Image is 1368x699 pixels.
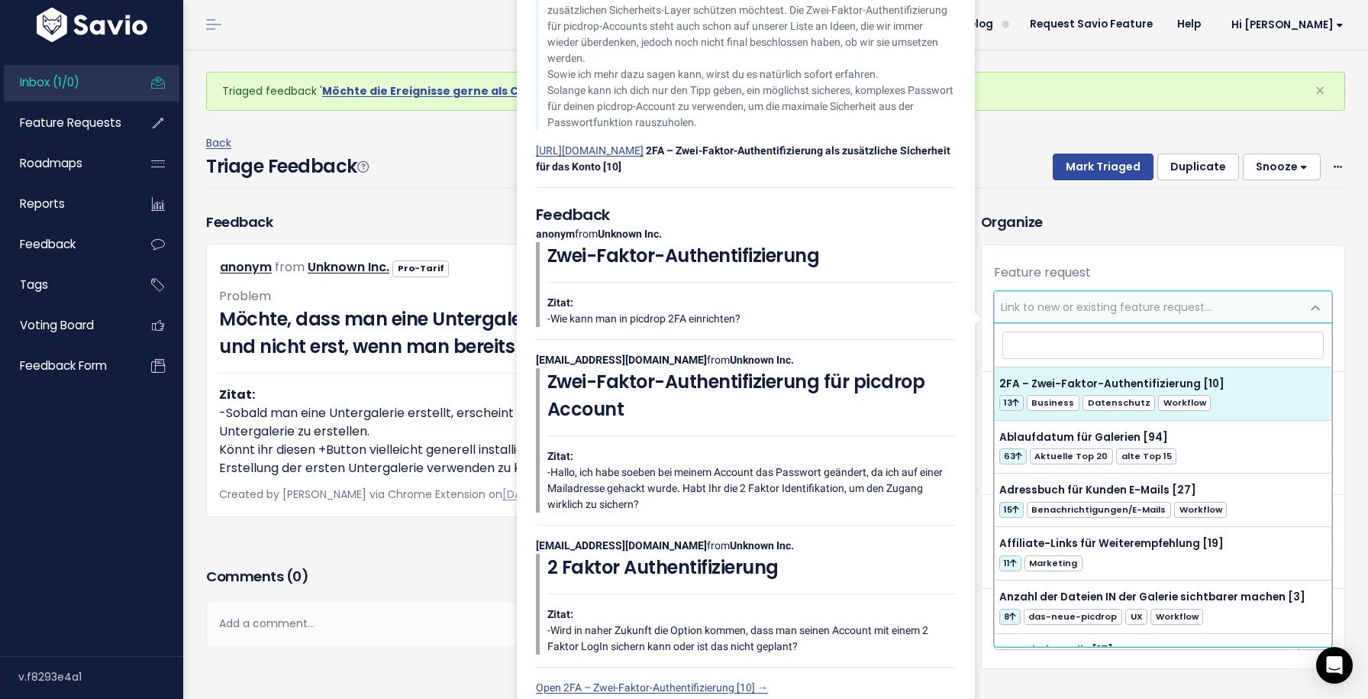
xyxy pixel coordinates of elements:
[547,296,573,309] strong: Zitat:
[206,566,933,587] h3: Comments ( )
[206,72,1345,111] div: Triaged feedback ' '
[4,186,127,222] a: Reports
[536,354,707,366] strong: [EMAIL_ADDRESS][DOMAIN_NAME]
[206,212,273,232] h3: Feedback
[4,227,127,262] a: Feedback
[1316,647,1353,684] div: Open Intercom Messenger
[4,267,127,303] a: Tags
[1030,448,1113,464] span: Aktuelle Top 20
[219,287,271,305] span: Problem
[547,607,956,655] p: -Wird in naher Zukunft die Option kommen, dass man seinen Account mit einem 2 Faktor LogIn sicher...
[4,308,127,343] a: Voting Board
[20,196,65,212] span: Reports
[20,277,48,293] span: Tags
[999,609,1021,625] span: 8
[322,83,905,99] a: Möchte die Ereignisse gerne als CSV-Datei exportieren können. Zitat: -Nun möchte ich dem Veran…
[981,212,1345,232] h3: Organize
[536,539,707,552] strong: [EMAIL_ADDRESS][DOMAIN_NAME]
[20,74,79,90] span: Inbox (1/0)
[18,657,183,697] div: v.f8293e4a1
[547,242,956,270] h3: Zwei-Faktor-Authentifizierung
[20,358,107,374] span: Feedback form
[1024,609,1122,625] span: das-neue-picdrop
[20,155,82,171] span: Roadmaps
[4,146,127,181] a: Roadmaps
[536,144,644,157] a: [URL][DOMAIN_NAME]
[1299,73,1341,109] button: Close
[999,430,1168,445] span: Ablaufdatum für Galerien [94]
[1231,19,1344,31] span: Hi [PERSON_NAME]
[1165,13,1213,36] a: Help
[219,487,702,502] span: Created by [PERSON_NAME] via Chrome Extension on |
[547,608,573,620] strong: Zitat:
[536,203,956,226] h5: Feedback
[292,567,302,586] span: 0
[1157,154,1239,181] button: Duplicate
[1053,154,1153,181] button: Mark Triaged
[1125,609,1147,625] span: UX
[275,258,305,276] span: from
[1174,502,1227,518] span: Workflow
[999,643,1113,658] span: API Schnittstelle [17]
[33,8,151,42] img: logo-white.9d6f32f41409.svg
[219,386,920,477] p: -Sobald man eine Untergalerie erstellt, erscheint in der Hauptgalerie ja das +Zeichen als eigener...
[598,228,662,240] strong: Unknown Inc.
[398,262,444,274] strong: Pro-Tarif
[1082,395,1155,411] span: Datenschutz
[1213,13,1356,37] a: Hi [PERSON_NAME]
[4,65,127,100] a: Inbox (1/0)
[308,258,389,276] a: Unknown Inc.
[206,135,231,150] a: Back
[547,450,573,462] strong: Zitat:
[999,395,1024,411] span: 13
[219,386,255,403] strong: Zitat:
[547,554,956,581] h3: 2 Faktor Authentifizierung
[206,601,933,646] div: Add a comment...
[1243,154,1321,181] button: Snooze
[536,144,950,173] strong: 2FA – Zwei-Faktor-Authentifizierung als zusätzliche Sicherheit für das Konto [10]
[20,317,94,333] span: Voting Board
[547,448,956,513] p: -Hallo, ich habe soeben bei meinem Account das Passwort geändert, da ich auf einer Mailadresse ge...
[999,448,1027,464] span: 63
[1024,555,1082,571] span: Marketing
[730,539,794,552] strong: Unknown Inc.
[536,228,575,240] strong: anonym
[999,590,1305,604] span: Anzahl der Dateien IN der Galerie sichtbarer machen [3]
[1158,395,1211,411] span: Workflow
[994,264,1091,282] label: Feature request
[999,377,1224,391] span: 2FA – Zwei-Faktor-Authentifizierung [10]
[536,681,768,694] a: Open 2FA – Zwei-Faktor-Authentifizierung [10] →
[206,153,368,180] h4: Triage Feedback
[1116,448,1176,464] span: alte Top 15
[1027,502,1171,518] span: Benachrichtigungen/E-Mails
[1315,78,1325,103] span: ×
[1150,609,1203,625] span: Workflow
[4,348,127,383] a: Feedback form
[502,487,588,502] a: [DATE] 2:33 p.m.
[547,295,956,327] p: -Wie kann man in picdrop 2FA einrichten?
[20,115,121,131] span: Feature Requests
[1001,299,1212,315] span: Link to new or existing feature request...
[220,258,272,276] a: anonym
[1018,13,1165,36] a: Request Savio Feature
[4,105,127,141] a: Feature Requests
[999,536,1224,551] span: Affiliate-Links für Weiterempfehlung [19]
[999,483,1196,497] span: Adressbuch für Kunden E-Mails [27]
[1027,395,1079,411] span: Business
[730,354,794,366] strong: Unknown Inc.
[999,555,1021,571] span: 11
[547,368,956,423] h3: Zwei-Faktor-Authentifizierung für picdrop Account
[20,236,76,252] span: Feedback
[999,502,1024,518] span: 15
[219,306,920,361] h3: Möchte, dass man eine Untergalerie direkt über das +-Zeichen erstellen kann und nicht erst, wenn ...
